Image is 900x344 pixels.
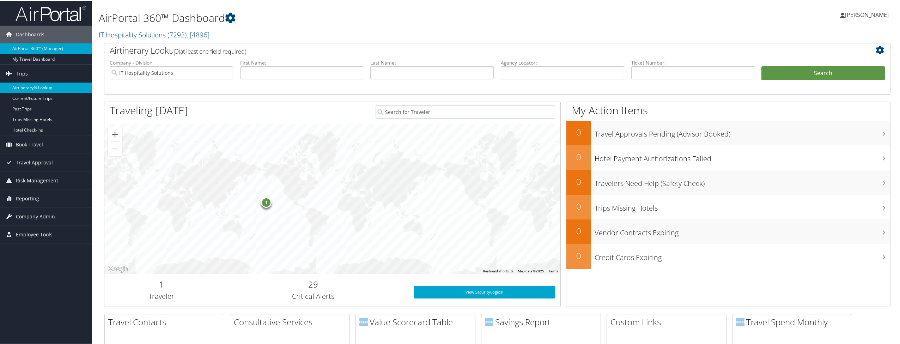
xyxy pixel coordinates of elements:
h2: Consultative Services [234,315,349,327]
span: Dashboards [16,25,44,43]
input: Search for Traveler [376,105,555,118]
a: [PERSON_NAME] [840,4,896,25]
a: View SecurityLogic® [414,285,555,298]
label: First Name: [240,59,364,66]
h3: Critical Alerts [224,291,403,301]
h1: Traveling [DATE] [110,102,188,117]
span: , [ 4896 ] [187,29,209,39]
img: domo-logo.png [736,317,744,326]
h2: Value Scorecard Table [359,315,475,327]
a: 0Credit Cards Expiring [566,243,890,268]
h2: 0 [566,249,591,261]
span: Company Admin [16,207,55,225]
a: 0Vendor Contracts Expiring [566,219,890,243]
span: ( 7292 ) [168,29,187,39]
img: domo-logo.png [485,317,493,326]
h3: Hotel Payment Authorizations Failed [595,150,890,163]
a: IT Hospitality Solutions [99,29,209,39]
a: Terms (opens in new tab) [548,268,558,272]
img: domo-logo.png [359,317,368,326]
h3: Credit Cards Expiring [595,248,890,262]
a: 0Hotel Payment Authorizations Failed [566,145,890,169]
h3: Travelers Need Help (Safety Check) [595,174,890,188]
h2: Travel Spend Monthly [736,315,852,327]
a: 0Trips Missing Hotels [566,194,890,219]
span: (at least one field required) [179,47,246,55]
span: Map data ©2025 [518,268,544,272]
label: Company - Division: [110,59,233,66]
button: Keyboard shortcuts [483,268,513,273]
h2: 0 [566,224,591,236]
h3: Vendor Contracts Expiring [595,224,890,237]
h3: Travel Approvals Pending (Advisor Booked) [595,125,890,138]
button: Zoom in [108,127,122,141]
h2: Travel Contacts [108,315,224,327]
h2: 0 [566,150,591,162]
button: Search [761,66,885,80]
label: Last Name: [370,59,494,66]
a: 0Travelers Need Help (Safety Check) [566,169,890,194]
h2: 0 [566,200,591,212]
img: airportal-logo.png [16,5,86,21]
span: Employee Tools [16,225,53,243]
h2: Airtinerary Lookup [110,44,819,56]
h2: 0 [566,126,591,138]
span: Travel Approval [16,153,53,171]
h2: 0 [566,175,591,187]
h2: Savings Report [485,315,601,327]
span: [PERSON_NAME] [845,10,889,18]
img: Google [106,264,129,273]
a: 0Travel Approvals Pending (Advisor Booked) [566,120,890,145]
h1: AirPortal 360™ Dashboard [99,10,630,25]
span: Risk Management [16,171,58,189]
h3: Trips Missing Hotels [595,199,890,212]
div: 1 [261,197,272,207]
h2: Custom Links [610,315,726,327]
button: Zoom out [108,141,122,155]
span: Book Travel [16,135,43,153]
h3: Traveler [110,291,213,301]
label: Agency Locator: [501,59,624,66]
a: Open this area in Google Maps (opens a new window) [106,264,129,273]
h1: My Action Items [566,102,890,117]
h2: 1 [110,278,213,290]
label: Ticket Number: [631,59,755,66]
span: Reporting [16,189,39,207]
h2: 29 [224,278,403,290]
span: Trips [16,64,28,82]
